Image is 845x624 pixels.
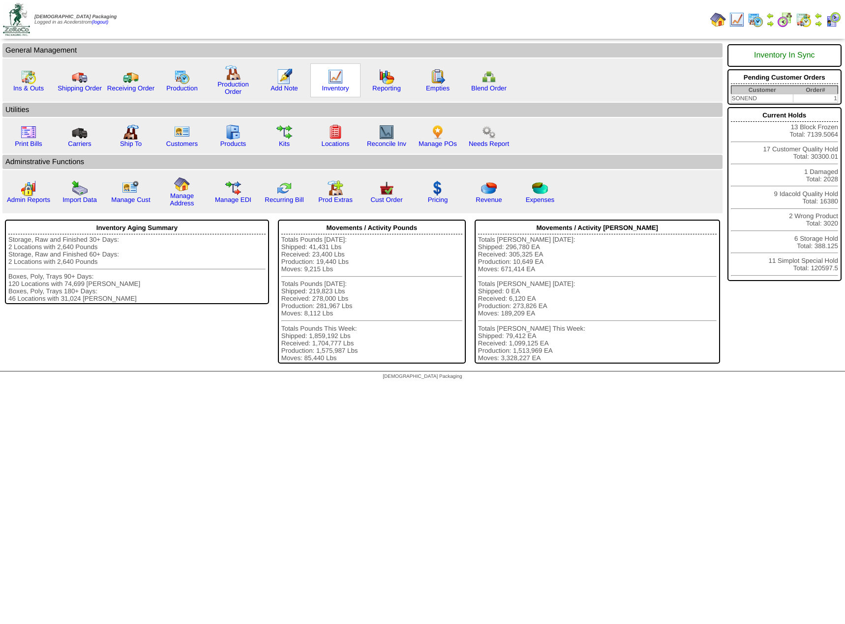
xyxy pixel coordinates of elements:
img: truck2.gif [123,69,139,85]
img: locations.gif [328,124,343,140]
img: network.png [481,69,497,85]
img: calendarcustomer.gif [825,12,841,28]
img: factory2.gif [123,124,139,140]
a: Expenses [526,196,555,203]
a: Add Note [271,85,298,92]
a: Manage Cust [111,196,150,203]
img: pie_chart.png [481,180,497,196]
a: Production Order [217,81,249,95]
td: 1 [793,94,838,103]
th: Order# [793,86,838,94]
a: Print Bills [15,140,42,147]
a: Reporting [372,85,401,92]
img: calendarinout.gif [21,69,36,85]
a: Products [220,140,246,147]
img: calendarprod.gif [748,12,763,28]
a: Customers [166,140,198,147]
a: Manage EDI [215,196,251,203]
a: Needs Report [469,140,509,147]
div: Pending Customer Orders [731,71,838,84]
a: Shipping Order [58,85,102,92]
img: pie_chart2.png [532,180,548,196]
a: Recurring Bill [265,196,303,203]
img: factory.gif [225,65,241,81]
img: line_graph2.gif [379,124,394,140]
a: (logout) [91,20,108,25]
td: Adminstrative Functions [2,155,723,169]
div: 13 Block Frozen Total: 7139.5064 17 Customer Quality Hold Total: 30300.01 1 Damaged Total: 2028 9... [727,107,842,281]
img: edi.gif [225,180,241,196]
img: zoroco-logo-small.webp [3,3,30,36]
img: calendarprod.gif [174,69,190,85]
a: Ins & Outs [13,85,44,92]
img: orders.gif [276,69,292,85]
a: Revenue [476,196,502,203]
img: arrowright.gif [766,20,774,28]
img: cust_order.png [379,180,394,196]
img: arrowleft.gif [766,12,774,20]
div: Inventory Aging Summary [8,222,266,234]
img: managecust.png [122,180,140,196]
a: Kits [279,140,290,147]
a: Locations [321,140,349,147]
th: Customer [731,86,793,94]
td: Utilities [2,103,723,117]
img: graph.gif [379,69,394,85]
a: Carriers [68,140,91,147]
img: invoice2.gif [21,124,36,140]
img: po.png [430,124,446,140]
a: Pricing [428,196,448,203]
img: reconcile.gif [276,180,292,196]
img: truck3.gif [72,124,88,140]
img: cabinet.gif [225,124,241,140]
a: Empties [426,85,450,92]
a: Inventory [322,85,349,92]
span: [DEMOGRAPHIC_DATA] Packaging [34,14,117,20]
div: Storage, Raw and Finished 30+ Days: 2 Locations with 2,640 Pounds Storage, Raw and Finished 60+ D... [8,236,266,302]
img: home.gif [710,12,726,28]
span: Logged in as Acederstrom [34,14,117,25]
img: import.gif [72,180,88,196]
img: truck.gif [72,69,88,85]
img: arrowright.gif [815,20,822,28]
div: Inventory In Sync [731,46,838,65]
img: line_graph.gif [328,69,343,85]
img: graph2.png [21,180,36,196]
img: calendarinout.gif [796,12,812,28]
a: Ship To [120,140,142,147]
img: workflow.png [481,124,497,140]
img: home.gif [174,176,190,192]
a: Manage Address [170,192,194,207]
img: workorder.gif [430,69,446,85]
a: Production [166,85,198,92]
div: Current Holds [731,109,838,122]
a: Receiving Order [107,85,154,92]
td: General Management [2,43,723,57]
a: Cust Order [370,196,402,203]
img: line_graph.gif [729,12,745,28]
td: SONEND [731,94,793,103]
img: customers.gif [174,124,190,140]
a: Blend Order [471,85,507,92]
img: dollar.gif [430,180,446,196]
div: Totals [PERSON_NAME] [DATE]: Shipped: 296,780 EA Received: 305,325 EA Production: 10,649 EA Moves... [478,236,717,362]
img: prodextras.gif [328,180,343,196]
div: Movements / Activity Pounds [281,222,462,234]
div: Movements / Activity [PERSON_NAME] [478,222,717,234]
a: Import Data [62,196,97,203]
span: [DEMOGRAPHIC_DATA] Packaging [383,374,462,379]
img: workflow.gif [276,124,292,140]
a: Admin Reports [7,196,50,203]
a: Prod Extras [318,196,353,203]
img: calendarblend.gif [777,12,793,28]
div: Totals Pounds [DATE]: Shipped: 41,431 Lbs Received: 23,400 Lbs Production: 19,440 Lbs Moves: 9,21... [281,236,462,362]
img: arrowleft.gif [815,12,822,20]
a: Reconcile Inv [367,140,406,147]
a: Manage POs [419,140,457,147]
